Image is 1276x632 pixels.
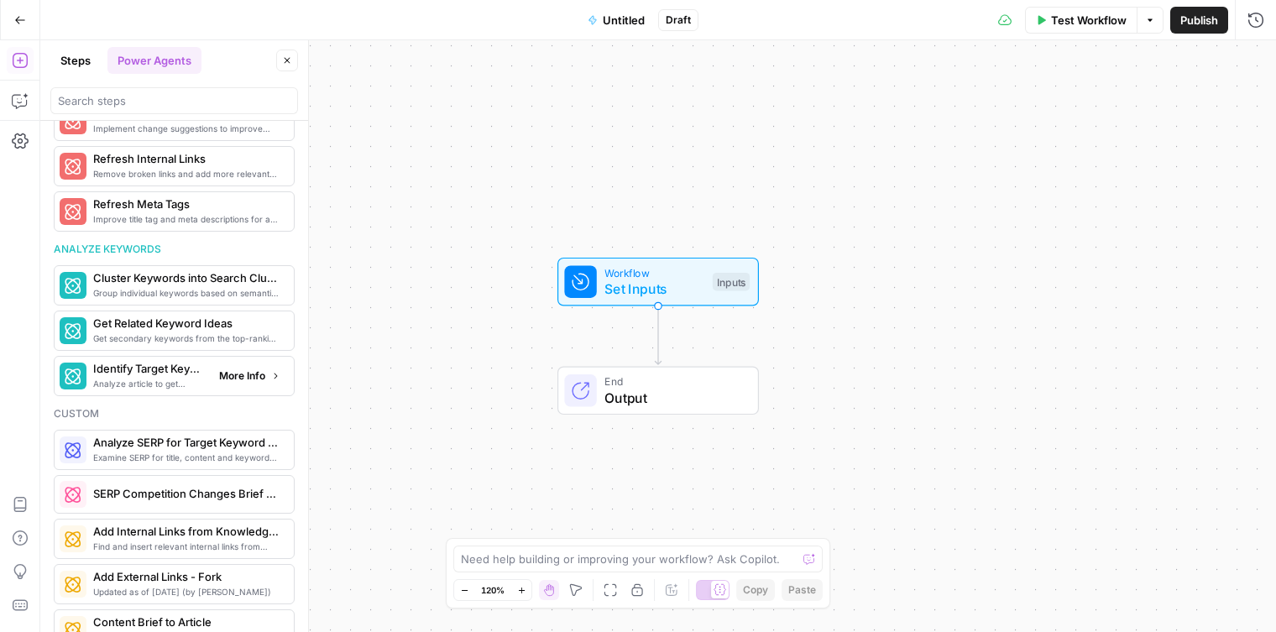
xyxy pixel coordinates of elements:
button: Power Agents [107,47,201,74]
button: Test Workflow [1025,7,1137,34]
span: Remove broken links and add more relevant internal links [93,167,280,180]
button: Publish [1170,7,1228,34]
span: SERP Competition Changes Brief - Fork [93,485,280,502]
span: Paste [788,582,816,598]
div: EndOutput [502,367,814,415]
span: Get Related Keyword Ideas [93,315,280,332]
span: Set Inputs [604,279,704,299]
button: Copy [736,579,775,601]
div: Custom [54,406,295,421]
span: Improve title tag and meta descriptions for a page [93,212,280,226]
span: Examine SERP for title, content and keyword patterns [93,451,280,464]
span: Test Workflow [1051,12,1127,29]
span: 120% [481,583,505,597]
button: Untitled [578,7,655,34]
span: More Info [219,368,265,384]
button: Paste [782,579,823,601]
span: Analyze article to get primary and secondary keywords [93,377,206,390]
span: Refresh Meta Tags [93,196,280,212]
span: Draft [666,13,691,28]
button: Steps [50,47,101,74]
span: Add External Links - Fork [93,568,280,585]
input: Search steps [58,92,290,109]
span: Updated as of [DATE] (by [PERSON_NAME]) [93,585,280,598]
span: Refresh Internal Links [93,150,280,167]
span: Copy [743,582,768,598]
span: Content Brief to Article [93,614,280,630]
span: End [604,373,741,389]
div: Inputs [713,273,750,291]
span: Get secondary keywords from the top-ranking articles of a target search term [93,332,280,345]
g: Edge from start to end [655,306,661,365]
span: Untitled [603,12,645,29]
button: More Info [212,365,287,387]
span: Find and insert relevant internal links from sitemap [93,540,280,553]
span: Output [604,388,741,408]
div: Analyze keywords [54,242,295,257]
span: Analyze SERP for Target Keyword - Fork [93,434,280,451]
span: Add Internal Links from Knowledge Base - Fork [93,523,280,540]
span: Identify Target Keywords of an Article [93,360,206,377]
div: WorkflowSet InputsInputs [502,258,814,306]
span: Cluster Keywords into Search Clusters [93,269,280,286]
span: Group individual keywords based on semantic similarity [93,286,280,300]
span: Workflow [604,264,704,280]
span: Publish [1180,12,1218,29]
span: Implement change suggestions to improve content [93,122,280,135]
